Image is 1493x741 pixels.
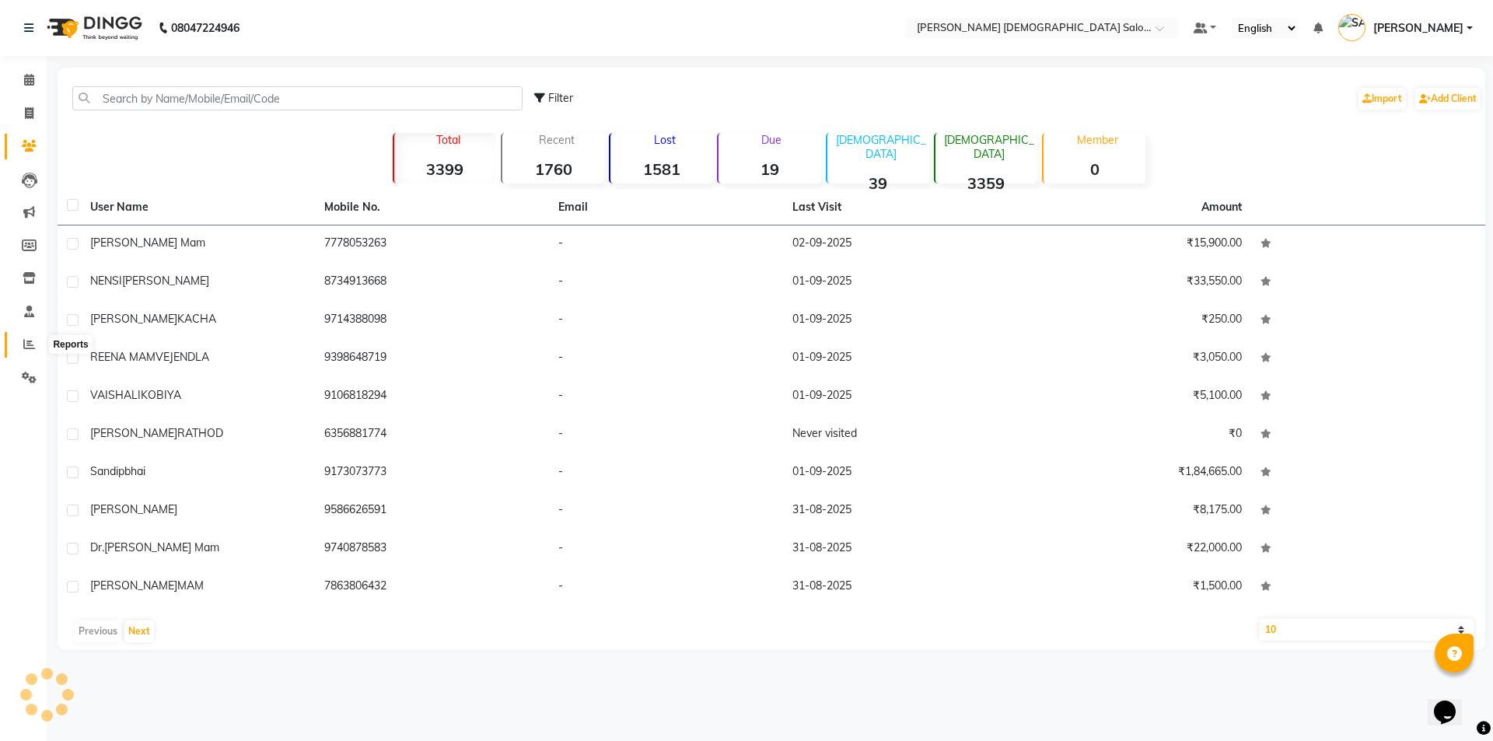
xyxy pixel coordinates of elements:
[1373,20,1463,37] span: [PERSON_NAME]
[719,159,820,179] strong: 19
[400,133,496,147] p: Total
[90,502,177,516] span: [PERSON_NAME]
[549,190,783,225] th: Email
[1017,302,1251,340] td: ₹250.00
[90,540,219,554] span: Dr.[PERSON_NAME] Mam
[549,568,783,606] td: -
[177,426,223,440] span: RATHOD
[177,578,204,592] span: MAM
[315,416,549,454] td: 6356881774
[1017,568,1251,606] td: ₹1,500.00
[315,492,549,530] td: 9586626591
[942,133,1037,161] p: [DEMOGRAPHIC_DATA]
[722,133,820,147] p: Due
[549,492,783,530] td: -
[783,225,1017,264] td: 02-09-2025
[1017,530,1251,568] td: ₹22,000.00
[1428,679,1477,725] iframe: chat widget
[783,302,1017,340] td: 01-09-2025
[783,264,1017,302] td: 01-09-2025
[834,133,929,161] p: [DEMOGRAPHIC_DATA]
[1017,340,1251,378] td: ₹3,050.00
[90,388,141,402] span: VAISHALI
[315,190,549,225] th: Mobile No.
[315,530,549,568] td: 9740878583
[783,190,1017,225] th: Last Visit
[1338,14,1365,41] img: SAJJAN KAGADIYA
[549,416,783,454] td: -
[49,335,92,354] div: Reports
[549,340,783,378] td: -
[549,302,783,340] td: -
[783,378,1017,416] td: 01-09-2025
[90,464,145,478] span: Sandipbhai
[90,236,205,250] span: [PERSON_NAME] Mam
[502,159,604,179] strong: 1760
[156,350,209,364] span: VEJENDLA
[90,350,156,364] span: REENA MAM
[1415,88,1481,110] a: Add Client
[610,159,712,179] strong: 1581
[171,6,240,50] b: 08047224946
[315,225,549,264] td: 7778053263
[548,91,573,105] span: Filter
[315,454,549,492] td: 9173073773
[1017,378,1251,416] td: ₹5,100.00
[315,264,549,302] td: 8734913668
[90,426,177,440] span: [PERSON_NAME]
[1017,492,1251,530] td: ₹8,175.00
[1192,190,1251,225] th: Amount
[783,416,1017,454] td: Never visited
[549,530,783,568] td: -
[1017,416,1251,454] td: ₹0
[394,159,496,179] strong: 3399
[783,340,1017,378] td: 01-09-2025
[90,274,122,288] span: NENSI
[315,302,549,340] td: 9714388098
[1017,264,1251,302] td: ₹33,550.00
[549,378,783,416] td: -
[509,133,604,147] p: Recent
[1050,133,1145,147] p: Member
[1044,159,1145,179] strong: 0
[783,568,1017,606] td: 31-08-2025
[72,86,523,110] input: Search by Name/Mobile/Email/Code
[90,578,177,592] span: [PERSON_NAME]
[617,133,712,147] p: Lost
[1017,454,1251,492] td: ₹1,84,665.00
[549,225,783,264] td: -
[827,173,929,193] strong: 39
[549,454,783,492] td: -
[783,530,1017,568] td: 31-08-2025
[81,190,315,225] th: User Name
[177,312,216,326] span: KACHA
[1017,225,1251,264] td: ₹15,900.00
[1358,88,1406,110] a: Import
[124,620,154,642] button: Next
[40,6,146,50] img: logo
[90,312,177,326] span: [PERSON_NAME]
[315,568,549,606] td: 7863806432
[935,173,1037,193] strong: 3359
[783,492,1017,530] td: 31-08-2025
[783,454,1017,492] td: 01-09-2025
[141,388,181,402] span: KOBIYA
[315,340,549,378] td: 9398648719
[122,274,209,288] span: [PERSON_NAME]
[549,264,783,302] td: -
[315,378,549,416] td: 9106818294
